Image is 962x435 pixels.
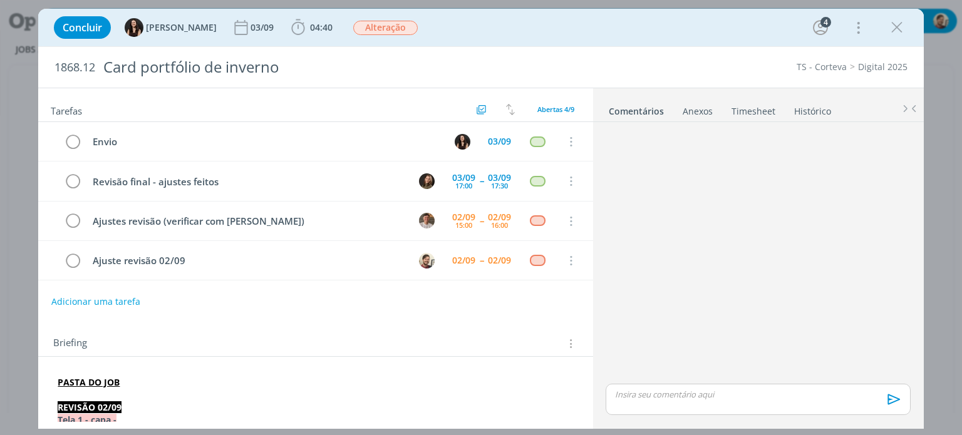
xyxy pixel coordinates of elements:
button: I[PERSON_NAME] [125,18,217,37]
span: [PERSON_NAME] [146,23,217,32]
span: 1868.12 [54,61,95,74]
div: 02/09 [452,213,475,222]
img: arrow-down-up.svg [506,104,515,115]
div: 03/09 [251,23,276,32]
div: 02/09 [488,213,511,222]
a: Histórico [794,100,832,118]
img: T [419,213,435,228]
div: 03/09 [488,137,511,146]
button: T [418,212,437,230]
strong: Tela 1 - capa - [58,414,116,426]
div: Envio [87,134,443,150]
div: Revisão final - ajustes feitos [87,174,407,190]
strong: REVISÃO 02/09 [58,401,122,413]
div: Card portfólio de inverno [98,52,547,83]
span: Concluir [63,23,102,33]
div: 15:00 [455,222,472,228]
span: Briefing [53,335,87,352]
a: TS - Corteva [797,61,847,73]
div: 02/09 [452,256,475,265]
span: Abertas 4/9 [537,105,574,114]
div: dialog [38,9,923,429]
button: G [418,251,437,270]
button: 4 [810,18,830,38]
a: Comentários [608,100,665,118]
a: Timesheet [731,100,776,118]
span: Alteração [353,21,418,35]
span: -- [480,256,484,265]
button: I [453,132,472,151]
div: Ajustes revisão (verificar com [PERSON_NAME]) [87,213,407,229]
button: 04:40 [288,18,336,38]
img: I [125,18,143,37]
span: 04:40 [310,21,333,33]
div: 02/09 [488,256,511,265]
button: Adicionar uma tarefa [51,290,141,313]
div: 03/09 [488,173,511,182]
div: 03/09 [452,173,475,182]
div: Anexos [683,105,713,118]
img: J [419,173,435,189]
span: -- [480,177,484,185]
div: 16:00 [491,222,508,228]
img: I [455,134,470,150]
span: Tarefas [51,102,82,117]
div: Ajuste revisão 02/09 [87,253,407,269]
a: PASTA DO JOB [58,376,120,388]
img: G [419,253,435,269]
span: -- [480,217,484,225]
div: 17:30 [491,182,508,189]
div: 4 [820,17,831,28]
div: 17:00 [455,182,472,189]
button: Concluir [54,16,111,39]
a: Digital 2025 [858,61,908,73]
button: Alteração [353,20,418,36]
button: J [418,171,437,190]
